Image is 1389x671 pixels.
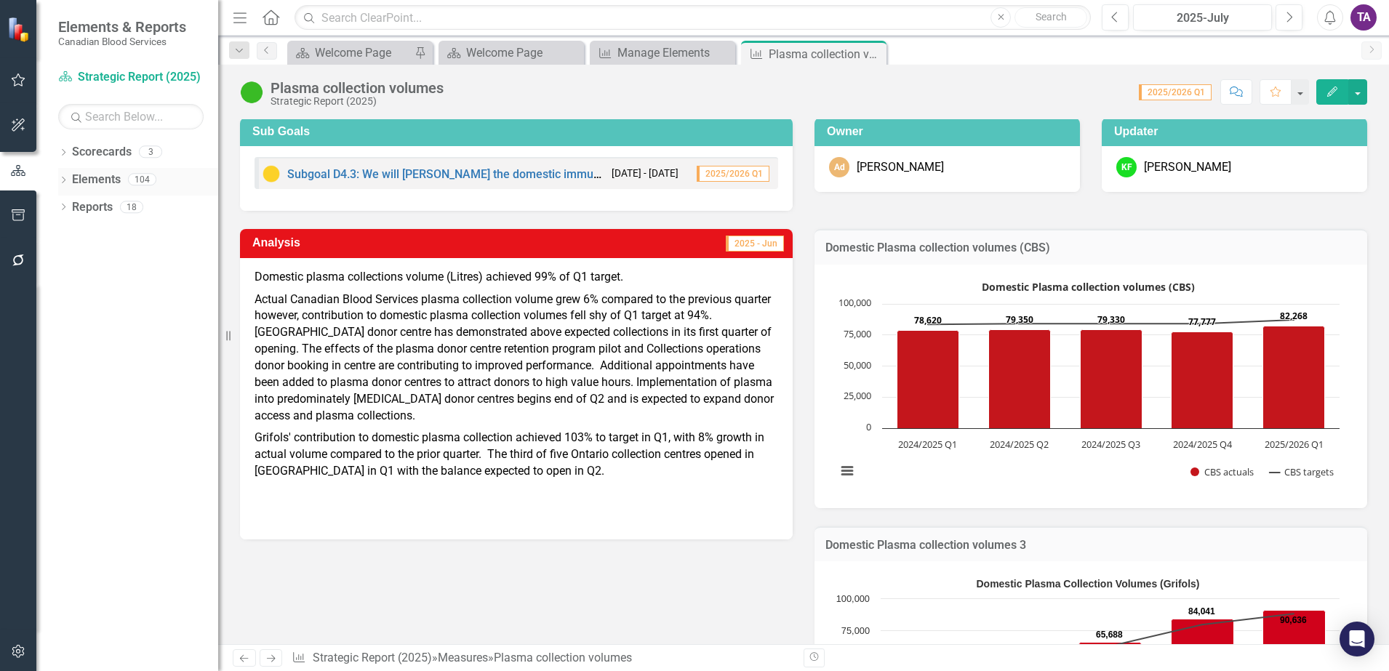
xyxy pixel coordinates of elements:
[825,241,1356,254] h3: Domestic Plasma collection volumes (CBS)
[255,427,778,483] p: Grifols' contribution to domestic plasma collection achieved 103% to target in Q1, with 8% growth...
[1096,630,1123,640] text: 65,688
[58,69,204,86] a: Strategic Report (2025)
[1190,465,1254,478] button: Show CBS actuals
[1081,329,1142,428] path: 2024/2025 Q3, 79,330. CBS actuals.
[825,539,1356,552] h3: Domestic Plasma collection volumes 3
[295,5,1091,31] input: Search ClearPoint...
[1188,606,1215,616] text: 84,041
[866,420,871,433] text: 0
[838,296,871,309] text: 100,000
[1133,4,1272,31] button: 2025-July
[1270,465,1334,478] button: Show CBS targets
[844,389,871,402] text: 25,000
[769,45,883,63] div: Plasma collection volumes
[612,166,679,180] small: [DATE] - [DATE]
[990,438,1049,451] text: 2024/2025 Q2
[829,276,1347,494] svg: Interactive chart
[837,461,857,481] button: View chart menu, Domestic Plasma collection volumes (CBS)
[240,81,263,104] img: On Target
[1114,125,1360,138] h3: Updater
[292,650,793,667] div: » »
[287,167,846,181] a: Subgoal D4.3: We will [PERSON_NAME] the domestic immunoglobulin supply chain in [GEOGRAPHIC_DATA].
[72,144,132,161] a: Scorecards
[438,651,488,664] a: Measures
[841,625,870,636] text: 75,000
[829,157,849,177] div: Ad
[844,327,871,340] text: 75,000
[58,18,186,36] span: Elements & Reports
[1144,159,1231,176] div: [PERSON_NAME]
[72,199,113,216] a: Reports
[1173,438,1233,451] text: 2024/2025 Q4
[442,44,580,62] a: Welcome Page
[898,438,957,451] text: 2024/2025 Q1
[1014,7,1087,28] button: Search
[836,593,870,604] text: 100,000
[1138,9,1267,27] div: 2025-July
[255,289,778,427] p: Actual Canadian Blood Services plasma collection volume grew 6% compared to the previous quarter ...
[58,104,204,129] input: Search Below...
[897,330,959,428] path: 2024/2025 Q1, 78,620. CBS actuals.
[494,651,632,664] div: Plasma collection volumes
[263,165,280,182] img: Caution
[617,44,732,62] div: Manage Elements
[593,44,732,62] a: Manage Elements
[914,314,942,326] text: 78,620
[466,44,580,62] div: Welcome Page
[1340,622,1374,656] div: Open Intercom Messenger
[827,125,1073,138] h3: Owner
[1280,615,1307,625] text: 90,636
[313,651,432,664] a: Strategic Report (2025)
[271,96,444,107] div: Strategic Report (2025)
[255,269,778,289] p: Domestic plasma collections volume (Litres) achieved 99% of Q1 target.
[1116,157,1137,177] div: KF
[58,36,186,47] small: Canadian Blood Services
[315,44,411,62] div: Welcome Page
[128,174,156,186] div: 104
[1081,438,1140,451] text: 2024/2025 Q3
[1280,310,1308,322] text: 82,268
[7,17,33,42] img: ClearPoint Strategy
[1265,438,1324,451] text: 2025/2026 Q1
[271,80,444,96] div: Plasma collection volumes
[697,166,769,182] span: 2025/2026 Q1
[1188,316,1216,328] text: 77,777
[291,44,411,62] a: Welcome Page
[726,236,784,252] span: 2025 - Jun
[844,358,871,371] text: 50,000
[982,280,1195,294] text: Domestic Plasma collection volumes (CBS)
[829,276,1353,494] div: Domestic Plasma collection volumes (CBS). Highcharts interactive chart.
[72,172,121,188] a: Elements
[139,146,162,158] div: 3
[897,326,1325,428] g: CBS actuals, series 1 of 2. Bar series with 5 bars.
[1172,332,1233,428] path: 2024/2025 Q4, 77,777. CBS actuals.
[1263,326,1325,428] path: 2025/2026 Q1, 82,268. CBS actuals.
[989,329,1051,428] path: 2024/2025 Q2, 79,350. CBS actuals.
[120,201,143,213] div: 18
[1350,4,1377,31] button: TA
[976,578,1199,590] text: Domestic Plasma Collection Volumes (Grifols)
[1006,313,1033,326] text: 79,350
[252,125,785,138] h3: Sub Goals
[1139,84,1212,100] span: 2025/2026 Q1
[1097,313,1125,326] text: 79,330
[857,159,944,176] div: [PERSON_NAME]
[252,236,489,249] h3: Analysis
[1036,11,1067,23] span: Search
